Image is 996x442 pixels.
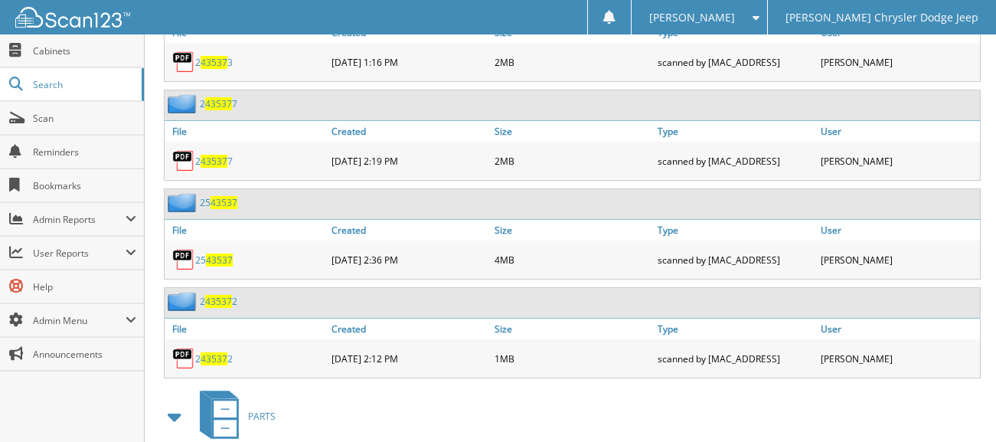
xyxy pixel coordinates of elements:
div: 2MB [491,146,654,176]
span: Reminders [33,146,136,159]
a: Created [328,121,491,142]
span: 43537 [211,196,237,209]
a: User [817,220,980,241]
img: folder2.png [168,94,200,113]
img: PDF.png [172,347,195,370]
span: PARTS [248,410,276,423]
span: 43537 [201,56,227,69]
a: File [165,220,328,241]
div: 4MB [491,244,654,275]
span: Scan [33,112,136,125]
span: Announcements [33,348,136,361]
span: Admin Reports [33,213,126,226]
span: 43537 [205,295,232,308]
a: Created [328,319,491,339]
div: [PERSON_NAME] [817,244,980,275]
a: Size [491,319,654,339]
img: PDF.png [172,248,195,271]
a: Size [491,220,654,241]
span: Cabinets [33,44,136,57]
span: 43537 [206,254,233,267]
a: Type [654,220,817,241]
a: User [817,121,980,142]
span: Admin Menu [33,314,126,327]
div: [DATE] 2:36 PM [328,244,491,275]
img: folder2.png [168,193,200,212]
img: scan123-logo-white.svg [15,7,130,28]
a: 2435377 [200,97,237,110]
a: 2543537 [195,254,233,267]
a: Type [654,319,817,339]
span: [PERSON_NAME] [649,13,735,22]
div: [DATE] 2:19 PM [328,146,491,176]
img: PDF.png [172,149,195,172]
img: PDF.png [172,51,195,74]
div: [DATE] 2:12 PM [328,343,491,374]
span: 43537 [201,155,227,168]
a: Size [491,121,654,142]
span: Help [33,280,136,293]
div: scanned by [MAC_ADDRESS] [654,343,817,374]
div: [DATE] 1:16 PM [328,47,491,77]
a: Created [328,220,491,241]
a: Type [654,121,817,142]
a: File [165,319,328,339]
div: 2MB [491,47,654,77]
span: 43537 [205,97,232,110]
div: [PERSON_NAME] [817,343,980,374]
span: User Reports [33,247,126,260]
a: File [165,121,328,142]
a: 2435377 [195,155,233,168]
span: Search [33,78,134,91]
a: 2543537 [200,196,237,209]
a: 2435372 [195,352,233,365]
a: User [817,319,980,339]
a: 2435373 [195,56,233,69]
span: 43537 [201,352,227,365]
img: folder2.png [168,292,200,311]
span: [PERSON_NAME] Chrysler Dodge Jeep [785,13,978,22]
div: scanned by [MAC_ADDRESS] [654,146,817,176]
div: [PERSON_NAME] [817,146,980,176]
a: 2435372 [200,295,237,308]
div: scanned by [MAC_ADDRESS] [654,47,817,77]
span: Bookmarks [33,179,136,192]
div: [PERSON_NAME] [817,47,980,77]
div: 1MB [491,343,654,374]
div: scanned by [MAC_ADDRESS] [654,244,817,275]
